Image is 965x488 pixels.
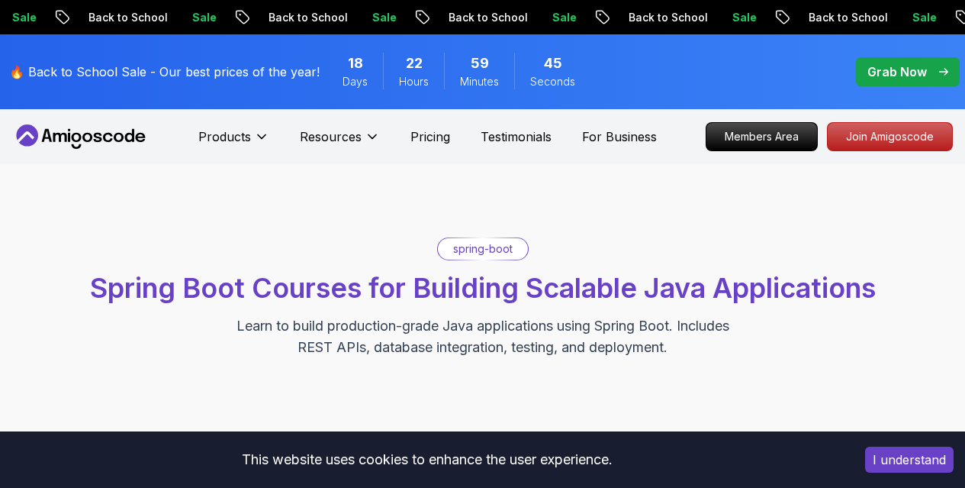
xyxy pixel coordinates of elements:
a: Testimonials [481,128,552,146]
button: Resources [300,128,380,158]
span: 22 Hours [406,53,423,74]
p: Products [198,128,251,146]
a: Join Amigoscode [827,122,953,151]
p: Sale [900,10,949,25]
a: Members Area [706,122,818,151]
span: Days [343,74,368,89]
button: Accept cookies [865,447,954,473]
span: Minutes [460,74,499,89]
span: 18 Days [348,53,363,74]
p: Sale [180,10,229,25]
button: Products [198,128,269,158]
p: Join Amigoscode [828,123,952,150]
div: This website uses cookies to enhance the user experience. [11,443,842,477]
p: Sale [360,10,409,25]
p: 🔥 Back to School Sale - Our best prices of the year! [9,63,320,81]
p: Back to School [616,10,720,25]
p: Learn to build production-grade Java applications using Spring Boot. Includes REST APIs, database... [227,315,739,358]
p: Back to School [796,10,900,25]
p: Back to School [76,10,180,25]
a: Pricing [410,128,450,146]
p: Resources [300,128,362,146]
p: Grab Now [867,63,927,81]
span: Spring Boot Courses for Building Scalable Java Applications [90,271,876,305]
p: Members Area [706,123,817,150]
span: 59 Minutes [471,53,489,74]
p: Back to School [256,10,360,25]
p: Sale [540,10,589,25]
span: Seconds [530,74,575,89]
span: 45 Seconds [544,53,562,74]
a: For Business [582,128,657,146]
p: Back to School [436,10,540,25]
p: spring-boot [453,241,513,257]
span: Hours [399,74,429,89]
p: Sale [720,10,769,25]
